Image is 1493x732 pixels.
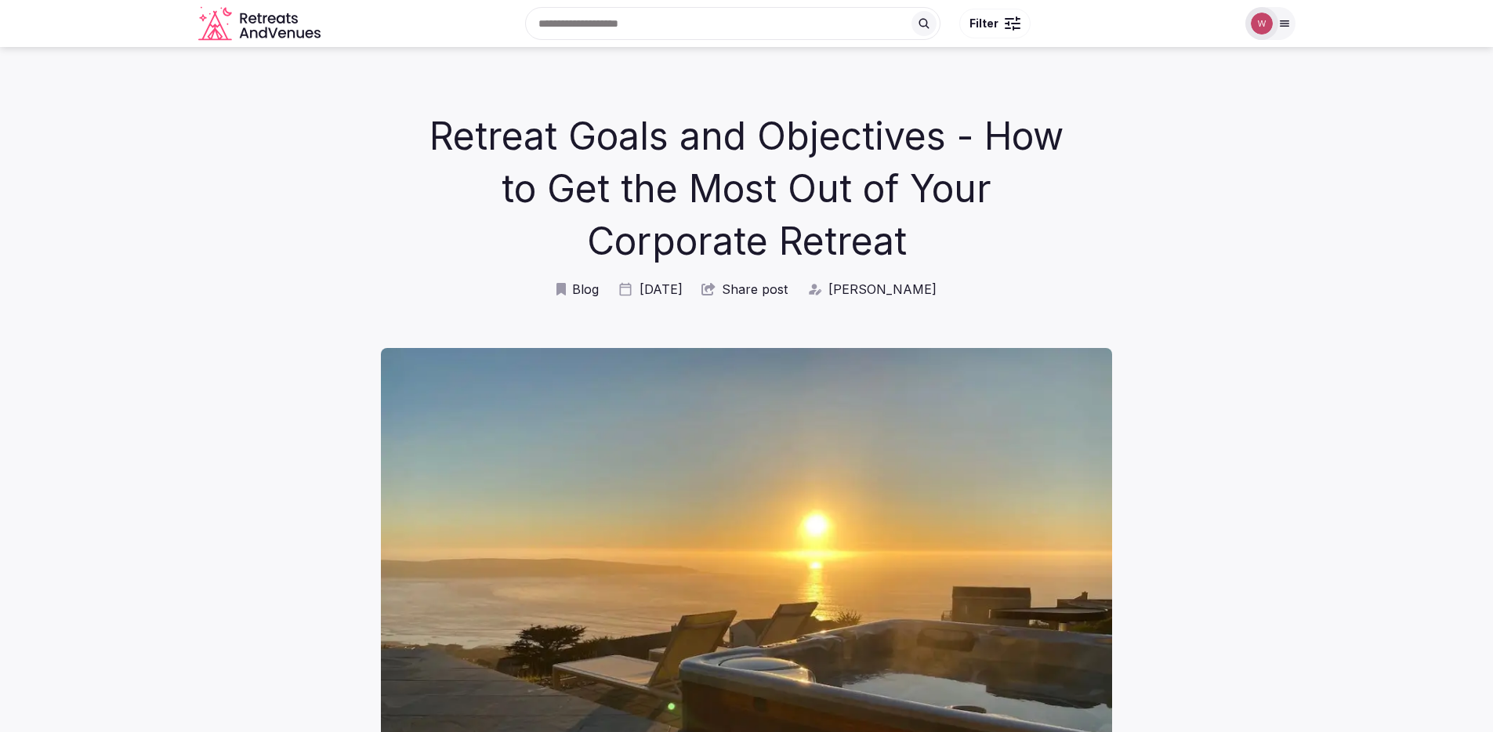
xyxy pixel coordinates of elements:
[198,6,324,42] a: Visit the homepage
[828,281,937,298] span: [PERSON_NAME]
[722,281,788,298] span: Share post
[969,16,998,31] span: Filter
[959,9,1031,38] button: Filter
[572,281,599,298] span: Blog
[198,6,324,42] svg: Retreats and Venues company logo
[426,110,1067,268] h1: Retreat Goals and Objectives - How to Get the Most Out of Your Corporate Retreat
[1251,13,1273,34] img: William Chin
[556,281,599,298] a: Blog
[806,281,937,298] a: [PERSON_NAME]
